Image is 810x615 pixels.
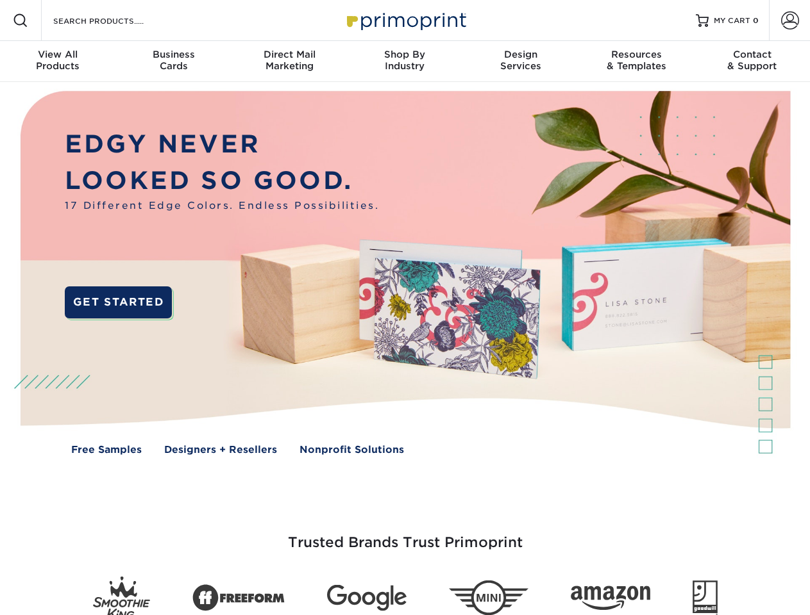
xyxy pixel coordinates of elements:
div: Industry [347,49,462,72]
a: BusinessCards [115,41,231,82]
a: Designers + Resellers [164,443,277,457]
p: LOOKED SO GOOD. [65,163,379,199]
span: 0 [753,16,759,25]
img: Google [327,585,407,611]
div: & Support [695,49,810,72]
img: Goodwill [693,580,718,615]
span: Design [463,49,578,60]
div: & Templates [578,49,694,72]
span: MY CART [714,15,750,26]
span: Shop By [347,49,462,60]
input: SEARCH PRODUCTS..... [52,13,177,28]
p: EDGY NEVER [65,126,379,163]
a: GET STARTED [65,286,172,318]
a: Free Samples [71,443,142,457]
div: Marketing [232,49,347,72]
a: Shop ByIndustry [347,41,462,82]
div: Cards [115,49,231,72]
a: Resources& Templates [578,41,694,82]
a: Nonprofit Solutions [300,443,404,457]
img: Primoprint [341,6,469,34]
a: DesignServices [463,41,578,82]
span: Direct Mail [232,49,347,60]
a: Contact& Support [695,41,810,82]
span: Business [115,49,231,60]
div: Services [463,49,578,72]
span: Resources [578,49,694,60]
span: 17 Different Edge Colors. Endless Possibilities. [65,199,379,213]
a: Direct MailMarketing [232,41,347,82]
span: Contact [695,49,810,60]
h3: Trusted Brands Trust Primoprint [30,504,780,566]
img: Amazon [571,586,650,611]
